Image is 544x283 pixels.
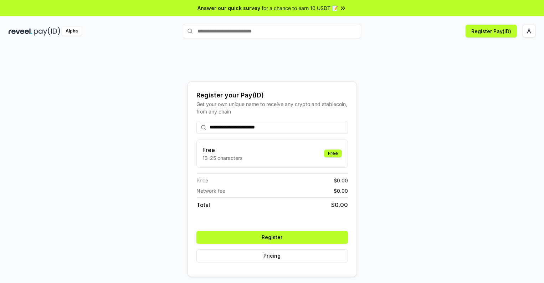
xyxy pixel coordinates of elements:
[196,100,348,115] div: Get your own unique name to receive any crypto and stablecoin, from any chain
[324,150,342,157] div: Free
[197,4,260,12] span: Answer our quick survey
[466,25,517,37] button: Register Pay(ID)
[196,90,348,100] div: Register your Pay(ID)
[196,231,348,244] button: Register
[34,27,60,36] img: pay_id
[196,201,210,209] span: Total
[196,187,225,194] span: Network fee
[334,177,348,184] span: $ 0.00
[196,249,348,262] button: Pricing
[202,154,242,162] p: 13-25 characters
[334,187,348,194] span: $ 0.00
[202,146,242,154] h3: Free
[331,201,348,209] span: $ 0.00
[196,177,208,184] span: Price
[262,4,338,12] span: for a chance to earn 10 USDT 📝
[62,27,82,36] div: Alpha
[9,27,32,36] img: reveel_dark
